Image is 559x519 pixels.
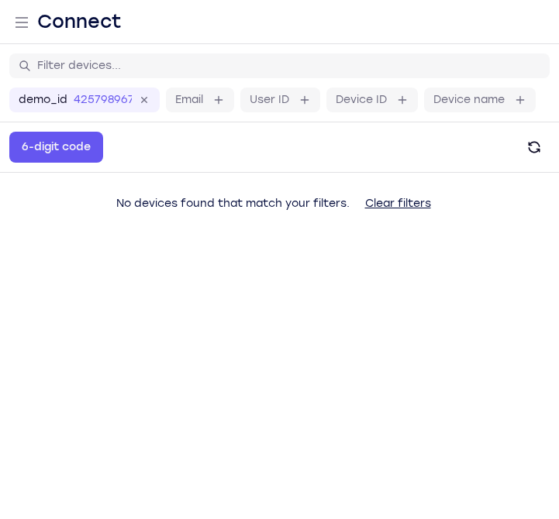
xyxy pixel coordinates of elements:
[250,92,289,108] label: User ID
[353,188,443,219] button: Clear filters
[519,132,550,163] button: Refresh
[19,92,67,108] label: demo_id
[336,92,387,108] label: Device ID
[116,197,350,210] span: No devices found that match your filters.
[175,92,203,108] label: Email
[37,58,540,74] input: Filter devices...
[9,132,103,163] button: 6-digit code
[37,9,122,34] h1: Connect
[433,92,505,108] label: Device name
